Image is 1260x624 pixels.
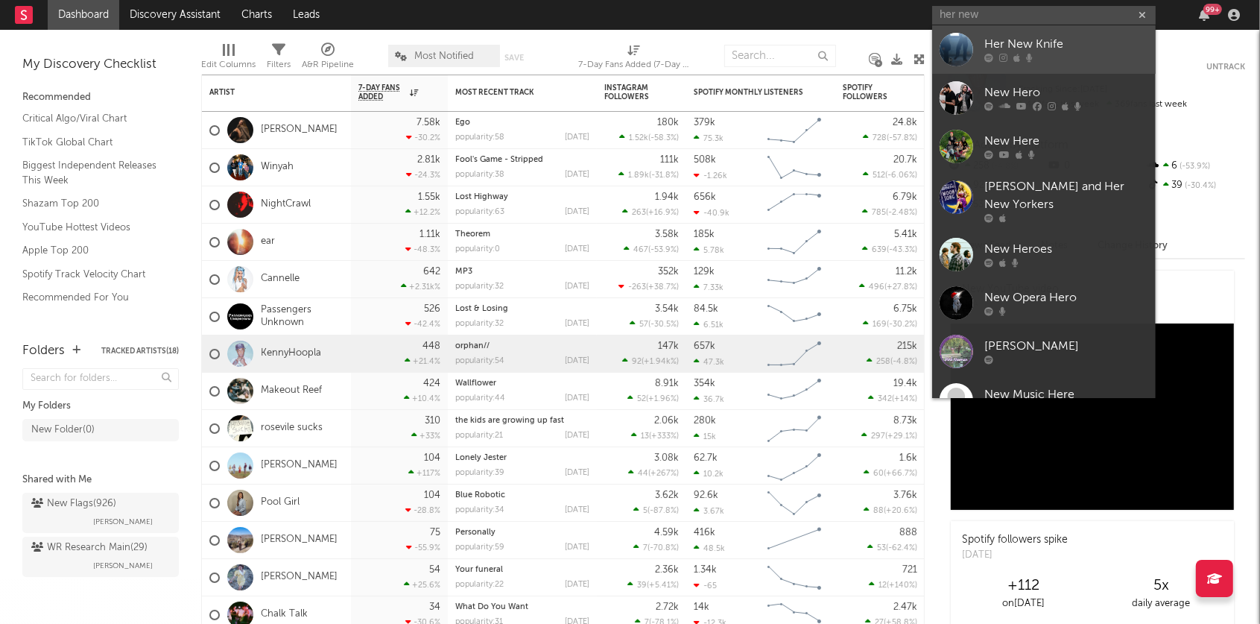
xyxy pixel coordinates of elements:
[261,198,311,211] a: NightCrawl
[358,83,406,101] span: 7-Day Fans Added
[648,209,677,217] span: +16.9 %
[22,493,179,533] a: New Flags(926)[PERSON_NAME]
[984,386,1148,404] div: New Music Here
[261,534,338,546] a: [PERSON_NAME]
[888,544,915,552] span: -62.4 %
[261,385,322,397] a: Makeout Reef
[411,431,440,441] div: +33 %
[1183,182,1217,190] span: -30.4 %
[624,245,679,254] div: ( )
[694,155,716,165] div: 508k
[405,245,440,254] div: -48.3 %
[761,298,828,335] svg: Chart title
[422,341,440,351] div: 448
[984,178,1148,214] div: [PERSON_NAME] and Her New Yorkers
[655,192,679,202] div: 1.94k
[694,453,718,463] div: 62.7k
[565,394,589,403] div: [DATE]
[455,342,490,350] a: orphan//
[565,469,589,477] div: [DATE]
[694,283,724,292] div: 7.33k
[455,342,589,350] div: orphan//
[761,559,828,596] svg: Chart title
[455,156,543,164] a: Fool's Game - Stripped
[658,341,679,351] div: 147k
[694,320,724,330] div: 6.51k
[887,283,915,291] span: +27.8 %
[694,192,716,202] div: 656k
[455,379,589,388] div: Wallflower
[455,469,504,477] div: popularity: 39
[694,394,724,404] div: 36.7k
[644,358,677,366] span: +1.94k %
[417,118,440,127] div: 7.58k
[261,347,321,360] a: KennyHoopla
[894,395,915,403] span: +14 %
[93,513,153,531] span: [PERSON_NAME]
[694,469,724,479] div: 10.2k
[31,539,148,557] div: WR Research Main ( 29 )
[425,416,440,426] div: 310
[632,209,646,217] span: 263
[660,155,679,165] div: 111k
[863,170,917,180] div: ( )
[455,603,528,611] a: What Do You Want
[984,338,1148,356] div: [PERSON_NAME]
[639,321,648,329] span: 57
[633,543,679,552] div: ( )
[893,358,915,366] span: -4.8 %
[694,304,718,314] div: 84.5k
[405,207,440,217] div: +12.2 %
[761,224,828,261] svg: Chart title
[415,51,475,61] span: Most Notified
[455,529,589,537] div: Personally
[932,122,1156,171] a: New Here
[873,134,887,142] span: 728
[22,157,164,188] a: Biggest Independent Releases This Week
[694,230,715,239] div: 185k
[1203,4,1222,15] div: 99 +
[962,532,1068,548] div: Spotify followers spike
[604,83,656,101] div: Instagram Followers
[862,245,917,254] div: ( )
[455,566,589,574] div: Your funeral
[261,161,294,174] a: Winyah
[420,230,440,239] div: 1.11k
[655,491,679,500] div: 3.62k
[889,246,915,254] span: -43.3 %
[565,208,589,216] div: [DATE]
[455,268,589,276] div: MP3
[628,283,646,291] span: -263
[261,608,308,621] a: Chalk Talk
[22,89,179,107] div: Recommended
[622,356,679,366] div: ( )
[22,397,179,415] div: My Folders
[650,470,677,478] span: +267 %
[423,379,440,388] div: 424
[455,566,503,574] a: Your funeral
[401,282,440,291] div: +2.31k %
[22,219,164,236] a: YouTube Hottest Videos
[694,491,718,500] div: 92.6k
[455,305,589,313] div: Lost & Losing
[201,37,256,81] div: Edit Columns
[404,394,440,403] div: +10.4 %
[632,358,642,366] span: 92
[893,192,917,202] div: 6.79k
[984,289,1148,307] div: New Opera Hero
[867,356,917,366] div: ( )
[628,468,679,478] div: ( )
[267,37,291,81] div: Filters
[455,171,504,179] div: popularity: 38
[455,208,504,216] div: popularity: 63
[761,335,828,373] svg: Chart title
[843,83,895,101] div: Spotify Followers
[578,37,690,81] div: 7-Day Fans Added (7-Day Fans Added)
[455,506,504,514] div: popularity: 34
[650,246,677,254] span: -53.9 %
[873,171,885,180] span: 512
[1199,9,1209,21] button: 99+
[932,6,1156,25] input: Search for artists
[267,56,291,74] div: Filters
[984,36,1148,54] div: Her New Knife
